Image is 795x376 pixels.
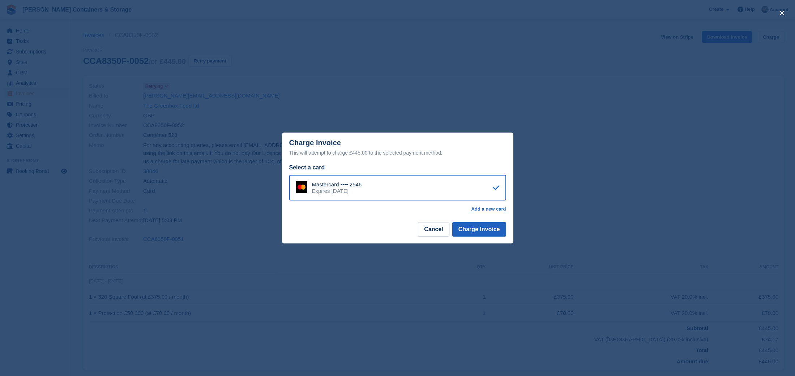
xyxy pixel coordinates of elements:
img: Mastercard Logo [296,181,307,193]
button: close [776,7,788,19]
button: Charge Invoice [452,222,506,237]
div: This will attempt to charge £445.00 to the selected payment method. [289,148,506,157]
div: Charge Invoice [289,139,506,157]
a: Add a new card [471,206,506,212]
div: Expires [DATE] [312,188,362,194]
div: Mastercard •••• 2546 [312,181,362,188]
div: Select a card [289,163,506,172]
button: Cancel [418,222,449,237]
